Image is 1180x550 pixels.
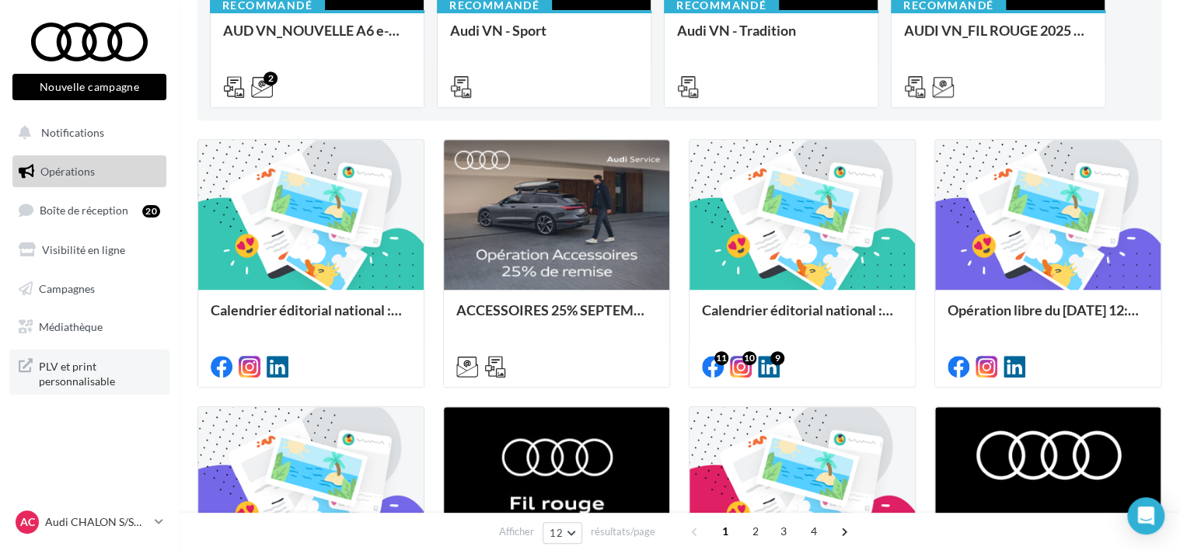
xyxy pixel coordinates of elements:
a: AC Audi CHALON S/SAONE [12,507,166,537]
div: Audi VN - Tradition [677,23,865,54]
button: Nouvelle campagne [12,74,166,100]
a: Visibilité en ligne [9,234,169,266]
a: Campagnes [9,273,169,305]
span: 1 [713,519,738,544]
span: Visibilité en ligne [42,243,125,256]
div: 2 [264,71,278,85]
a: PLV et print personnalisable [9,350,169,395]
span: 2 [743,519,768,544]
span: AC [20,514,35,530]
div: Opération libre du [DATE] 12:06 [948,302,1148,333]
span: résultats/page [591,524,655,539]
button: Notifications [9,117,163,149]
a: Médiathèque [9,311,169,343]
div: ACCESSOIRES 25% SEPTEMBRE - AUDI SERVICE [456,302,657,333]
div: Calendrier éditorial national : du 02.09 au 09.09 [211,302,411,333]
div: Audi VN - Sport [450,23,638,54]
span: 4 [801,519,826,544]
span: Campagnes [39,281,95,294]
span: 3 [771,519,796,544]
div: Open Intercom Messenger [1127,497,1164,534]
span: Afficher [499,524,534,539]
a: Opérations [9,155,169,188]
p: Audi CHALON S/SAONE [45,514,148,530]
div: AUD VN_NOUVELLE A6 e-tron [223,23,411,54]
div: 11 [714,351,728,365]
div: 10 [742,351,756,365]
button: 12 [543,522,582,544]
div: 9 [770,351,784,365]
div: Calendrier éditorial national : du 02.09 au 09.09 [702,302,902,333]
span: Boîte de réception [40,204,128,217]
div: 20 [142,205,160,218]
span: 12 [550,527,563,539]
span: Médiathèque [39,320,103,333]
a: Boîte de réception20 [9,193,169,227]
div: AUDI VN_FIL ROUGE 2025 - A1, Q2, Q3, Q5 et Q4 e-tron [904,23,1092,54]
span: Opérations [40,165,95,178]
span: PLV et print personnalisable [39,356,160,389]
span: Notifications [41,126,104,139]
